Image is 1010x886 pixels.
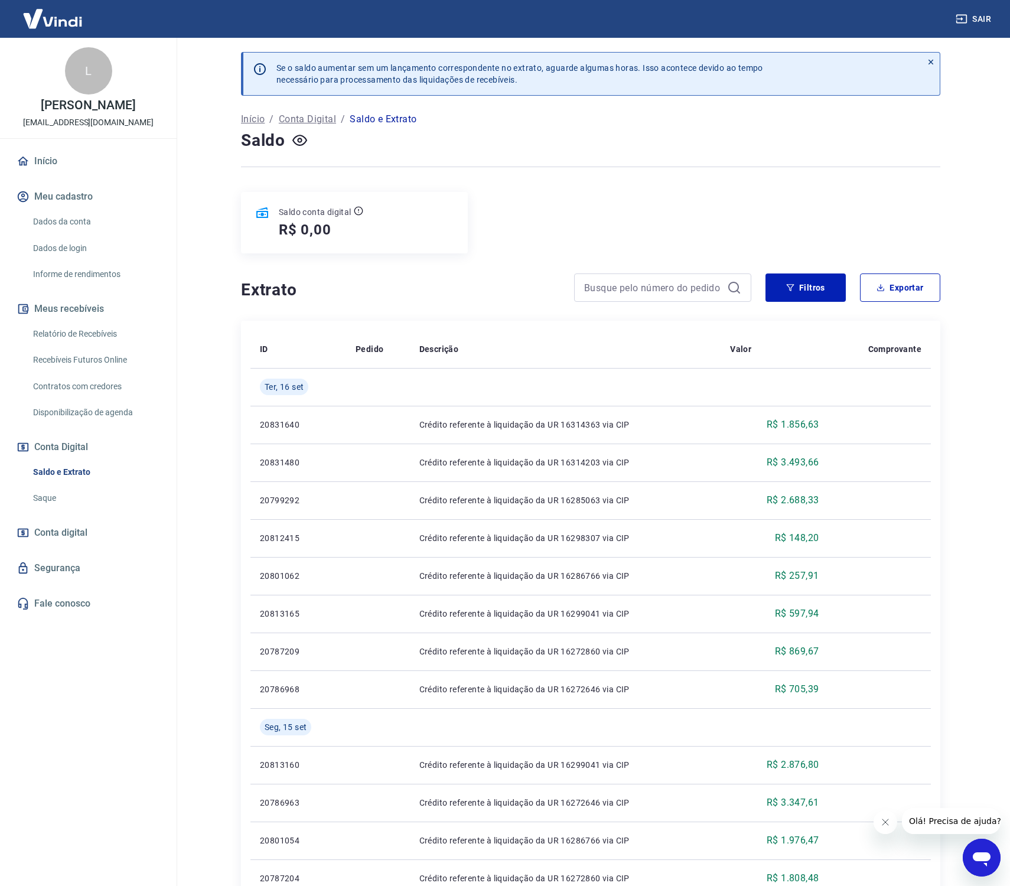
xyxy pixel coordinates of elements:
p: 20799292 [260,494,337,506]
p: 20787209 [260,646,337,657]
p: Crédito referente à liquidação da UR 16286766 via CIP [419,835,712,846]
a: Contratos com credores [28,374,162,399]
iframe: Botão para abrir a janela de mensagens [963,839,1001,877]
p: Crédito referente à liquidação da UR 16299041 via CIP [419,759,712,771]
p: Saldo e Extrato [350,112,416,126]
p: Valor [730,343,751,355]
p: Crédito referente à liquidação da UR 16285063 via CIP [419,494,712,506]
button: Sair [953,8,996,30]
a: Início [14,148,162,174]
button: Exportar [860,273,940,302]
p: R$ 3.347,61 [767,796,819,810]
p: ID [260,343,268,355]
p: 20813165 [260,608,337,620]
span: Seg, 15 set [265,721,307,733]
p: R$ 1.856,63 [767,418,819,432]
p: 20831640 [260,419,337,431]
h5: R$ 0,00 [279,220,331,239]
span: Ter, 16 set [265,381,304,393]
p: 20801054 [260,835,337,846]
a: Segurança [14,555,162,581]
p: Crédito referente à liquidação da UR 16314363 via CIP [419,419,712,431]
a: Conta digital [14,520,162,546]
span: Olá! Precisa de ajuda? [7,8,99,18]
p: 20801062 [260,570,337,582]
p: R$ 1.808,48 [767,871,819,885]
button: Meu cadastro [14,184,162,210]
p: [PERSON_NAME] [41,99,135,112]
input: Busque pelo número do pedido [584,279,722,297]
a: Relatório de Recebíveis [28,322,162,346]
p: Crédito referente à liquidação da UR 16272860 via CIP [419,872,712,884]
p: [EMAIL_ADDRESS][DOMAIN_NAME] [23,116,154,129]
div: L [65,47,112,95]
p: 20813160 [260,759,337,771]
p: R$ 705,39 [775,682,819,696]
h4: Extrato [241,278,560,302]
a: Início [241,112,265,126]
p: Saldo conta digital [279,206,351,218]
p: R$ 869,67 [775,644,819,659]
p: Comprovante [868,343,921,355]
img: Vindi [14,1,91,37]
p: R$ 597,94 [775,607,819,621]
p: 20812415 [260,532,337,544]
p: R$ 2.688,33 [767,493,819,507]
a: Recebíveis Futuros Online [28,348,162,372]
p: R$ 148,20 [775,531,819,545]
p: Descrição [419,343,459,355]
a: Saque [28,486,162,510]
p: / [341,112,345,126]
p: Se o saldo aumentar sem um lançamento correspondente no extrato, aguarde algumas horas. Isso acon... [276,62,763,86]
p: Pedido [356,343,383,355]
a: Conta Digital [279,112,336,126]
a: Disponibilização de agenda [28,400,162,425]
iframe: Fechar mensagem [874,810,897,834]
button: Conta Digital [14,434,162,460]
a: Dados de login [28,236,162,260]
p: Crédito referente à liquidação da UR 16299041 via CIP [419,608,712,620]
p: Crédito referente à liquidação da UR 16298307 via CIP [419,532,712,544]
p: Crédito referente à liquidação da UR 16272860 via CIP [419,646,712,657]
p: R$ 1.976,47 [767,833,819,848]
p: 20786963 [260,797,337,809]
a: Informe de rendimentos [28,262,162,286]
h4: Saldo [241,129,285,152]
p: Crédito referente à liquidação da UR 16272646 via CIP [419,683,712,695]
p: 20786968 [260,683,337,695]
p: / [269,112,273,126]
iframe: Mensagem da empresa [902,808,1001,834]
p: R$ 3.493,66 [767,455,819,470]
p: Crédito referente à liquidação da UR 16314203 via CIP [419,457,712,468]
p: Crédito referente à liquidação da UR 16272646 via CIP [419,797,712,809]
p: R$ 257,91 [775,569,819,583]
button: Meus recebíveis [14,296,162,322]
a: Saldo e Extrato [28,460,162,484]
a: Fale conosco [14,591,162,617]
p: Crédito referente à liquidação da UR 16286766 via CIP [419,570,712,582]
p: 20831480 [260,457,337,468]
span: Conta digital [34,525,87,541]
p: 20787204 [260,872,337,884]
p: R$ 2.876,80 [767,758,819,772]
button: Filtros [765,273,846,302]
a: Dados da conta [28,210,162,234]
